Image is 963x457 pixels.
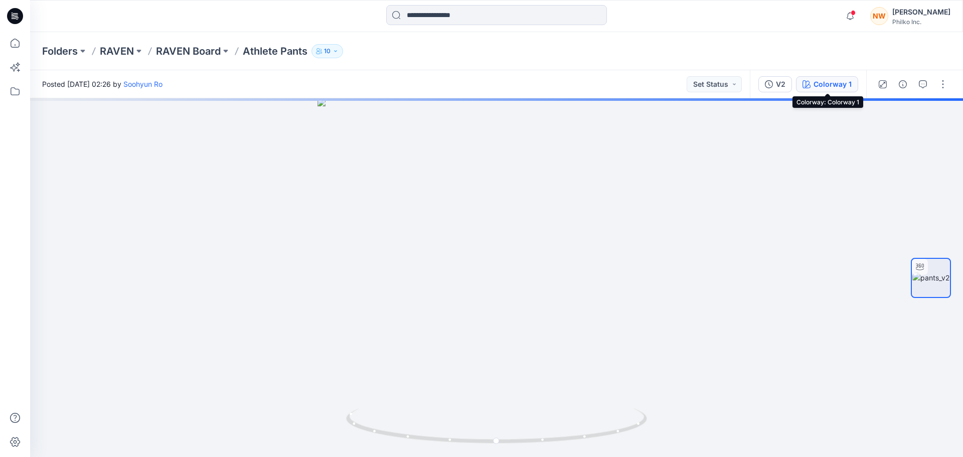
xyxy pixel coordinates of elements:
[892,6,950,18] div: [PERSON_NAME]
[892,18,950,26] div: Philko Inc.
[42,44,78,58] a: Folders
[100,44,134,58] a: RAVEN
[870,7,888,25] div: NW
[324,46,331,57] p: 10
[311,44,343,58] button: 10
[796,76,858,92] button: Colorway 1
[814,79,852,90] div: Colorway 1
[243,44,307,58] p: Athlete Pants
[895,76,911,92] button: Details
[758,76,792,92] button: V2
[123,80,163,88] a: Soohyun Ro
[776,79,785,90] div: V2
[156,44,221,58] a: RAVEN Board
[42,79,163,89] span: Posted [DATE] 02:26 by
[912,272,949,283] img: pants_v2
